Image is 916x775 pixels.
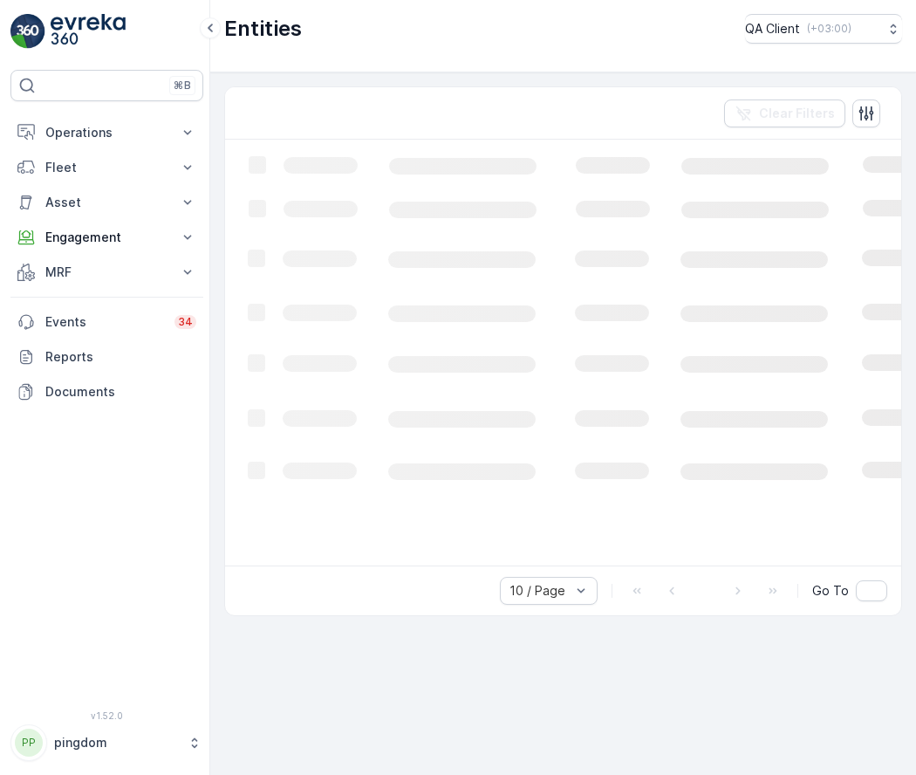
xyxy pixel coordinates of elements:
button: QA Client(+03:00) [745,14,902,44]
button: Operations [10,115,203,150]
p: Reports [45,348,196,366]
img: logo_light-DOdMpM7g.png [51,14,126,49]
a: Documents [10,374,203,409]
p: 34 [178,315,193,329]
p: Engagement [45,229,168,246]
button: Asset [10,185,203,220]
p: ( +03:00 ) [807,22,851,36]
p: pingdom [54,734,179,751]
button: Fleet [10,150,203,185]
button: Engagement [10,220,203,255]
p: Documents [45,383,196,401]
a: Reports [10,339,203,374]
div: PP [15,729,43,757]
button: Clear Filters [724,99,845,127]
span: v 1.52.0 [10,710,203,721]
p: QA Client [745,20,800,38]
span: Go To [812,582,849,600]
p: Clear Filters [759,105,835,122]
a: Events34 [10,305,203,339]
p: ⌘B [174,79,191,93]
img: logo [10,14,45,49]
p: Entities [224,15,302,43]
p: MRF [45,264,168,281]
button: PPpingdom [10,724,203,761]
p: Operations [45,124,168,141]
p: Asset [45,194,168,211]
p: Fleet [45,159,168,176]
p: Events [45,313,164,331]
button: MRF [10,255,203,290]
